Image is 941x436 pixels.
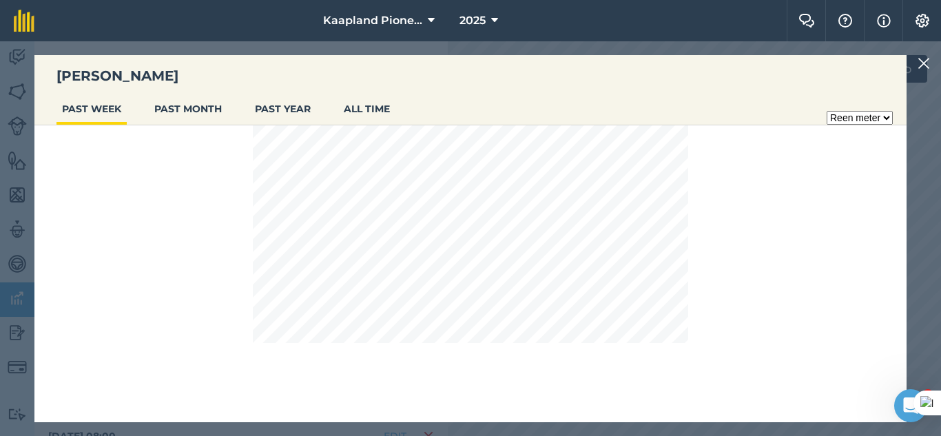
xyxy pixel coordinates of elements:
[837,14,854,28] img: A question mark icon
[323,12,422,29] span: Kaapland Pioneer
[34,66,907,85] h3: [PERSON_NAME]
[914,14,931,28] img: A cog icon
[922,389,933,400] span: 2
[894,389,927,422] iframe: Intercom live chat
[338,96,395,122] button: ALL TIME
[56,96,127,122] button: PAST WEEK
[249,96,316,122] button: PAST YEAR
[459,12,486,29] span: 2025
[877,12,891,29] img: svg+xml;base64,PHN2ZyB4bWxucz0iaHR0cDovL3d3dy53My5vcmcvMjAwMC9zdmciIHdpZHRoPSIxNyIgaGVpZ2h0PSIxNy...
[918,55,930,72] img: svg+xml;base64,PHN2ZyB4bWxucz0iaHR0cDovL3d3dy53My5vcmcvMjAwMC9zdmciIHdpZHRoPSIyMiIgaGVpZ2h0PSIzMC...
[14,10,34,32] img: fieldmargin Logo
[798,14,815,28] img: Two speech bubbles overlapping with the left bubble in the forefront
[149,96,227,122] button: PAST MONTH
